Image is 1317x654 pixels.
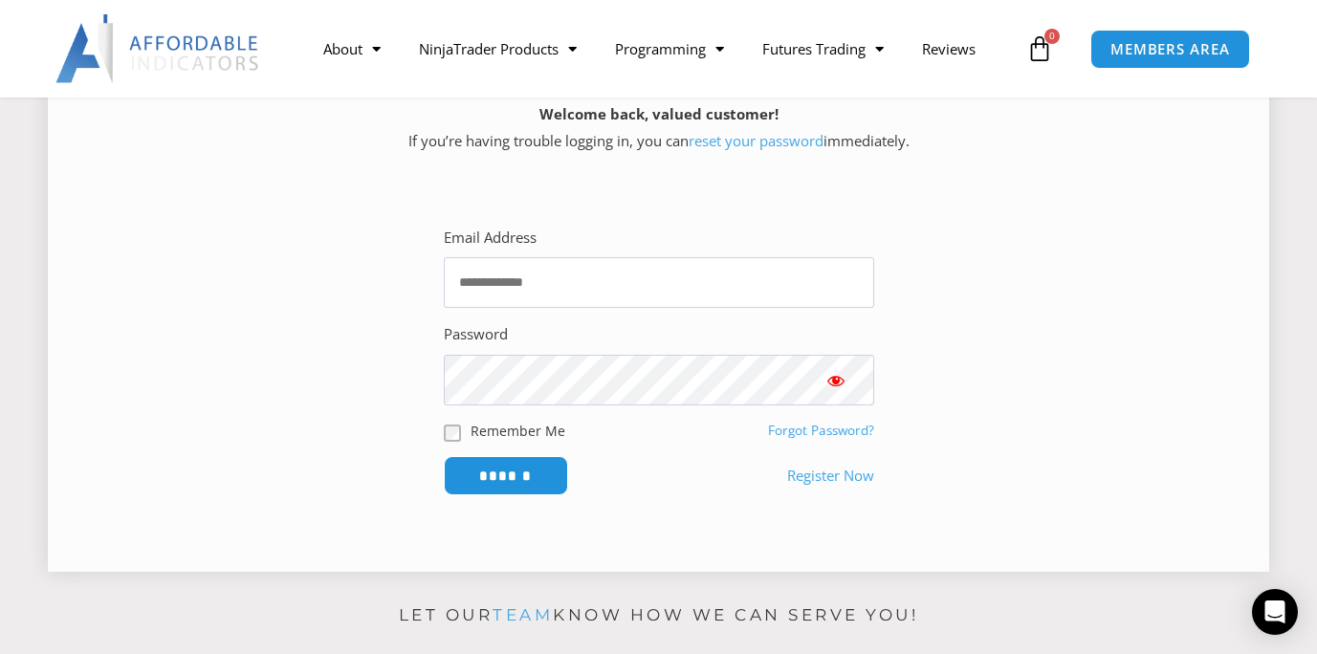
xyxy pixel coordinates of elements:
[998,21,1082,76] a: 0
[903,27,995,71] a: Reviews
[743,27,903,71] a: Futures Trading
[444,225,537,251] label: Email Address
[1110,42,1230,56] span: MEMBERS AREA
[55,14,261,83] img: LogoAI | Affordable Indicators – NinjaTrader
[787,463,874,490] a: Register Now
[768,422,874,439] a: Forgot Password?
[798,355,874,405] button: Show password
[444,321,508,348] label: Password
[1044,29,1060,44] span: 0
[596,27,743,71] a: Programming
[689,131,823,150] a: reset your password
[539,104,779,123] strong: Welcome back, valued customer!
[493,605,553,624] a: team
[1090,30,1250,69] a: MEMBERS AREA
[304,27,400,71] a: About
[304,27,1021,71] nav: Menu
[1252,589,1298,635] div: Open Intercom Messenger
[81,101,1236,155] p: If you’re having trouble logging in, you can immediately.
[471,421,565,441] label: Remember Me
[400,27,596,71] a: NinjaTrader Products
